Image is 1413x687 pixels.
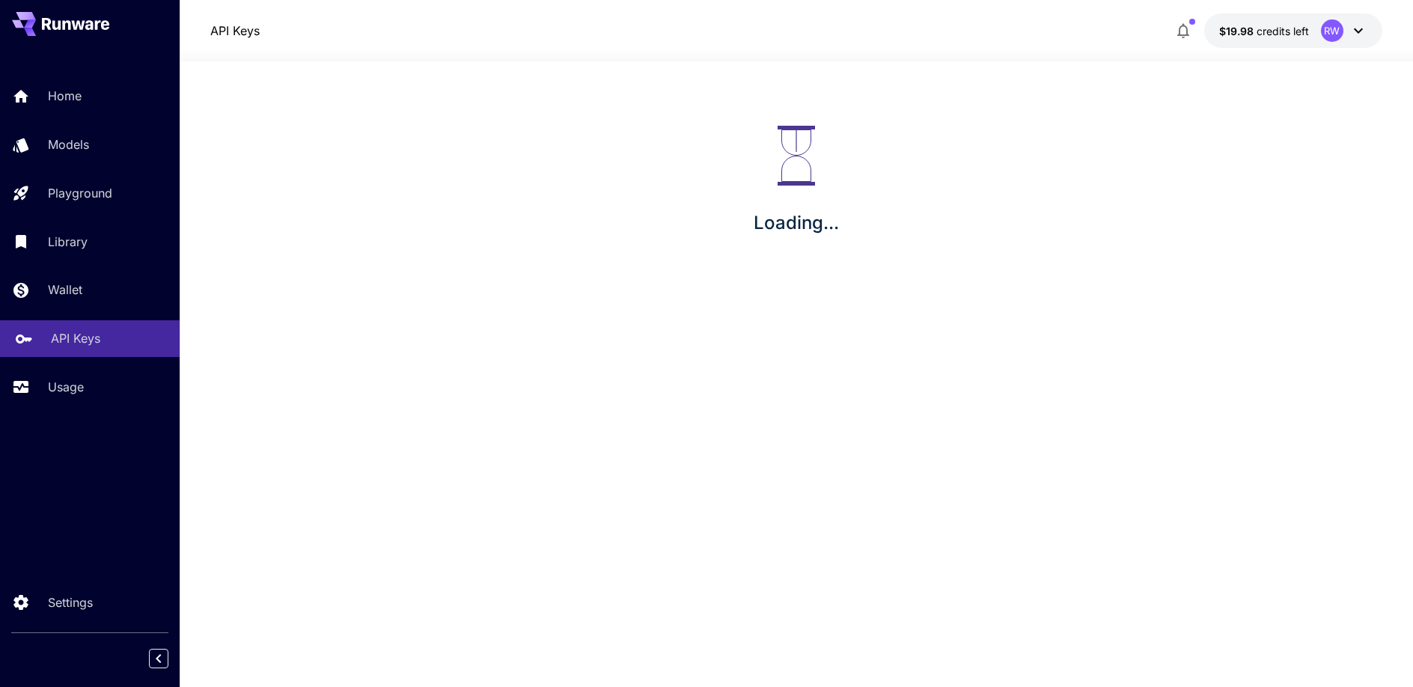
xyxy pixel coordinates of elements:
p: Playground [48,184,112,202]
p: Library [48,233,88,251]
p: Usage [48,378,84,396]
div: $19.9765 [1219,23,1309,39]
p: Settings [48,593,93,611]
div: RW [1321,19,1343,42]
p: API Keys [51,329,100,347]
button: $19.9765RW [1204,13,1382,48]
button: Collapse sidebar [149,649,168,668]
span: $19.98 [1219,25,1257,37]
span: credits left [1257,25,1309,37]
p: Wallet [48,281,82,299]
a: API Keys [210,22,260,40]
p: Home [48,87,82,105]
div: Collapse sidebar [160,645,180,672]
p: Loading... [754,210,839,236]
p: Models [48,135,89,153]
nav: breadcrumb [210,22,260,40]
